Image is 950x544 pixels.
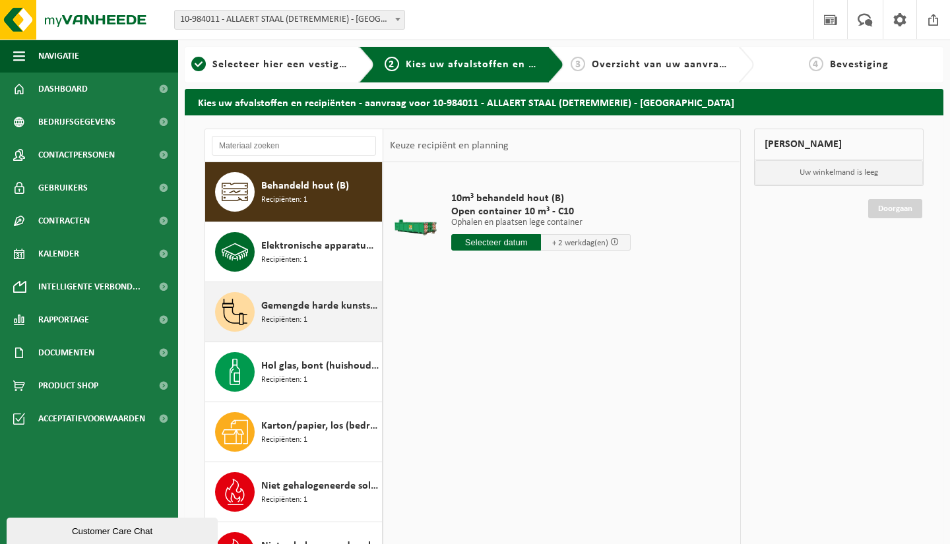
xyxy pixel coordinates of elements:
[261,194,307,206] span: Recipiënten: 1
[38,303,89,336] span: Rapportage
[451,234,541,251] input: Selecteer datum
[261,254,307,266] span: Recipiënten: 1
[38,204,90,237] span: Contracten
[205,162,383,222] button: Behandeld hout (B) Recipiënten: 1
[385,57,399,71] span: 2
[212,136,376,156] input: Materiaal zoeken
[571,57,585,71] span: 3
[552,239,608,247] span: + 2 werkdag(en)
[205,402,383,462] button: Karton/papier, los (bedrijven) Recipiënten: 1
[592,59,731,70] span: Overzicht van uw aanvraag
[261,298,379,314] span: Gemengde harde kunststoffen (PE, PP en PVC), recycleerbaar (industrieel)
[261,178,349,194] span: Behandeld hout (B)
[261,358,379,374] span: Hol glas, bont (huishoudelijk)
[38,402,145,435] span: Acceptatievoorwaarden
[261,238,379,254] span: Elektronische apparatuur - overige (OVE)
[38,73,88,106] span: Dashboard
[38,171,88,204] span: Gebruikers
[205,282,383,342] button: Gemengde harde kunststoffen (PE, PP en PVC), recycleerbaar (industrieel) Recipiënten: 1
[261,494,307,506] span: Recipiënten: 1
[451,192,631,205] span: 10m³ behandeld hout (B)
[191,57,206,71] span: 1
[38,270,141,303] span: Intelligente verbond...
[451,218,631,227] p: Ophalen en plaatsen lege container
[174,10,405,30] span: 10-984011 - ALLAERT STAAL (DETREMMERIE) - HARELBEKE
[754,129,924,160] div: [PERSON_NAME]
[38,138,115,171] span: Contactpersonen
[809,57,823,71] span: 4
[38,336,94,369] span: Documenten
[38,106,115,138] span: Bedrijfsgegevens
[205,462,383,522] button: Niet gehalogeneerde solventen - hoogcalorisch in 200lt-vat Recipiënten: 1
[38,40,79,73] span: Navigatie
[205,222,383,282] button: Elektronische apparatuur - overige (OVE) Recipiënten: 1
[191,57,348,73] a: 1Selecteer hier een vestiging
[261,434,307,446] span: Recipiënten: 1
[755,160,924,185] p: Uw winkelmand is leeg
[830,59,889,70] span: Bevestiging
[185,89,943,115] h2: Kies uw afvalstoffen en recipiënten - aanvraag voor 10-984011 - ALLAERT STAAL (DETREMMERIE) - [GE...
[868,199,922,218] a: Doorgaan
[38,237,79,270] span: Kalender
[451,205,631,218] span: Open container 10 m³ - C10
[175,11,404,29] span: 10-984011 - ALLAERT STAAL (DETREMMERIE) - HARELBEKE
[205,342,383,402] button: Hol glas, bont (huishoudelijk) Recipiënten: 1
[383,129,515,162] div: Keuze recipiënt en planning
[261,478,379,494] span: Niet gehalogeneerde solventen - hoogcalorisch in 200lt-vat
[261,314,307,326] span: Recipiënten: 1
[38,369,98,402] span: Product Shop
[261,418,379,434] span: Karton/papier, los (bedrijven)
[7,515,220,544] iframe: chat widget
[261,374,307,386] span: Recipiënten: 1
[406,59,587,70] span: Kies uw afvalstoffen en recipiënten
[212,59,355,70] span: Selecteer hier een vestiging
